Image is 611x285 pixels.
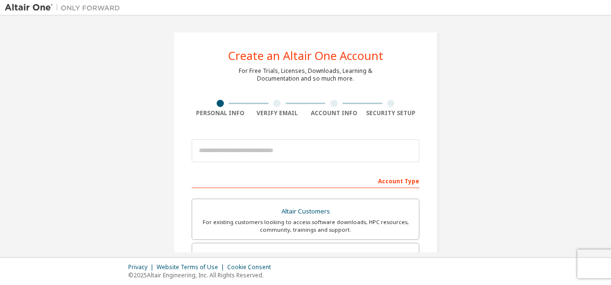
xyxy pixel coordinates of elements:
div: Privacy [128,263,157,271]
div: Students [198,249,413,262]
div: For Free Trials, Licenses, Downloads, Learning & Documentation and so much more. [239,67,372,83]
div: Personal Info [192,109,249,117]
div: Security Setup [363,109,420,117]
div: Create an Altair One Account [228,50,383,61]
div: Website Terms of Use [157,263,227,271]
div: Account Type [192,173,419,188]
div: Verify Email [249,109,306,117]
img: Altair One [5,3,125,12]
div: Cookie Consent [227,263,277,271]
div: For existing customers looking to access software downloads, HPC resources, community, trainings ... [198,218,413,234]
div: Altair Customers [198,205,413,218]
div: Account Info [305,109,363,117]
p: © 2025 Altair Engineering, Inc. All Rights Reserved. [128,271,277,279]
